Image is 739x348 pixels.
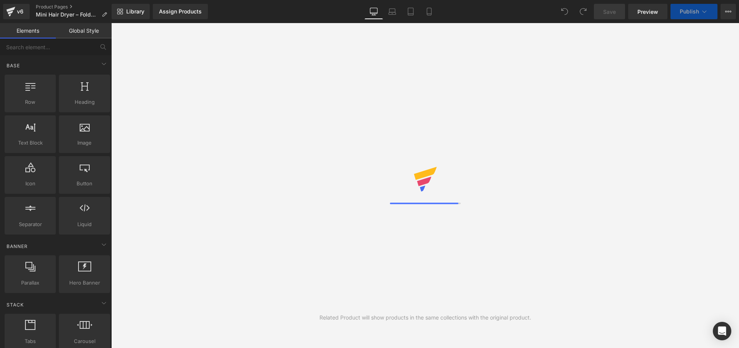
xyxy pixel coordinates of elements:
span: Heading [61,98,108,106]
a: Laptop [383,4,401,19]
span: Image [61,139,108,147]
span: Stack [6,301,25,308]
span: Row [7,98,54,106]
div: Related Product will show products in the same collections with the original product. [319,313,531,322]
a: Preview [628,4,667,19]
span: Text Block [7,139,54,147]
a: New Library [112,4,150,19]
span: Tabs [7,337,54,345]
span: Separator [7,220,54,228]
span: Icon [7,180,54,188]
button: Publish [670,4,717,19]
a: v6 [3,4,30,19]
a: Mobile [420,4,438,19]
span: Carousel [61,337,108,345]
button: Redo [575,4,591,19]
div: Assign Products [159,8,202,15]
a: Global Style [56,23,112,38]
a: Desktop [364,4,383,19]
span: Mini Hair Dryer – FoldAir® [36,12,99,18]
div: v6 [15,7,25,17]
button: More [721,4,736,19]
span: Library [126,8,144,15]
span: Base [6,62,21,69]
span: Save [603,8,616,16]
div: Open Intercom Messenger [713,322,731,340]
a: Tablet [401,4,420,19]
button: Undo [557,4,572,19]
span: Parallax [7,279,54,287]
span: Preview [637,8,658,16]
span: Button [61,180,108,188]
span: Publish [680,8,699,15]
span: Hero Banner [61,279,108,287]
span: Banner [6,243,28,250]
a: Product Pages [36,4,113,10]
span: Liquid [61,220,108,228]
